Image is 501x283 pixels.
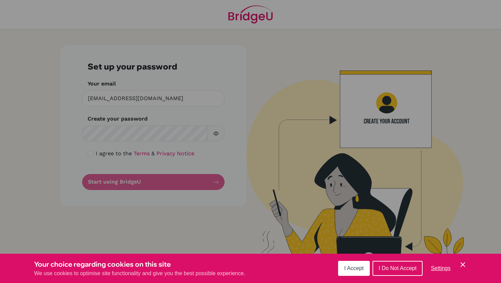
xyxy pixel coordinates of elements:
[459,261,467,269] button: Save and close
[431,265,451,271] span: Settings
[425,262,456,275] button: Settings
[379,265,416,271] span: I Do Not Accept
[34,259,245,269] h3: Your choice regarding cookies on this site
[373,261,423,276] button: I Do Not Accept
[338,261,370,276] button: I Accept
[34,269,245,278] p: We use cookies to optimise site functionality and give you the best possible experience.
[344,265,364,271] span: I Accept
